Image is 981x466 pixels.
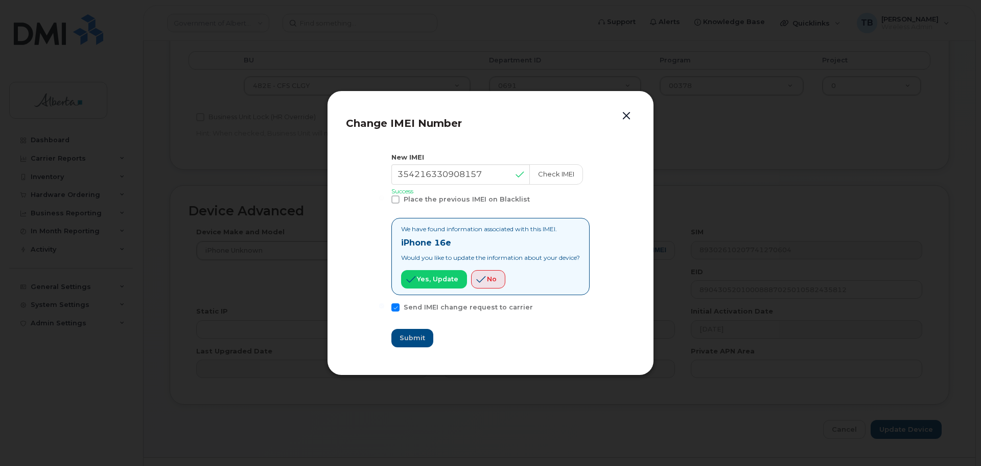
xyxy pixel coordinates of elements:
[404,195,530,203] span: Place the previous IMEI on Blacklist
[391,187,590,195] p: Success
[400,333,425,343] span: Submit
[379,303,384,308] input: Send IMEI change request to carrier
[346,117,462,129] span: Change IMEI Number
[529,164,583,185] button: Check IMEI
[401,238,451,248] strong: iPhone 16e
[379,195,384,201] input: Place the previous IMEI on Blacklist
[391,152,590,162] div: New IMEI
[391,329,433,347] button: Submit
[471,270,505,289] button: No
[417,274,458,284] span: Yes, update
[401,253,580,262] p: Would you like to update the information about your device?
[404,303,533,311] span: Send IMEI change request to carrier
[401,225,580,233] p: We have found information associated with this IMEI.
[487,274,497,284] span: No
[401,270,467,289] button: Yes, update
